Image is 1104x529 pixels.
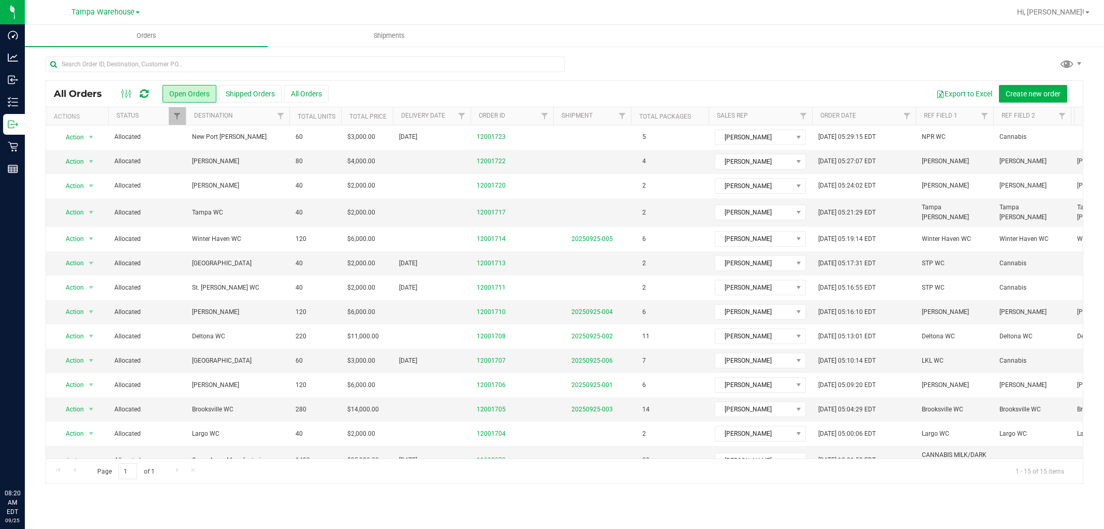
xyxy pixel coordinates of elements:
span: [PERSON_NAME] [715,453,792,468]
span: select [85,378,98,392]
iframe: Resource center [10,446,41,477]
span: Allocated [114,429,180,439]
span: Allocated [114,132,180,142]
a: 12001720 [477,181,506,191]
span: Tampa [PERSON_NAME] [999,203,1065,222]
span: 120 [296,380,306,390]
span: [DATE] 05:27:07 EDT [818,156,876,166]
span: Action [56,232,84,246]
span: NPR WC [922,132,946,142]
span: [PERSON_NAME] [922,307,969,317]
p: 08:20 AM EDT [5,489,20,517]
span: Action [56,378,84,392]
span: Deltona WC [922,332,955,341]
p: 09/25 [5,517,20,524]
span: 4 [637,154,651,169]
a: Total Units [298,113,335,120]
span: [DATE] 05:16:10 EDT [818,307,876,317]
span: 1400 [296,455,310,465]
span: [PERSON_NAME] [715,353,792,368]
a: Sales Rep [717,112,748,119]
button: Open Orders [163,85,216,103]
span: Allocated [114,156,180,166]
span: 2 [637,426,651,441]
span: [DATE] [399,132,417,142]
button: Export to Excel [930,85,999,103]
span: [DATE] [399,455,417,465]
span: [PERSON_NAME] [922,156,969,166]
span: Allocated [114,259,180,268]
span: select [85,130,98,145]
span: Action [56,205,84,220]
span: Shipments [360,31,419,40]
a: Filter [1054,107,1071,125]
span: [DATE] 05:00:06 EDT [818,429,876,439]
span: [DATE] 05:10:14 EDT [818,356,876,366]
span: [PERSON_NAME] [922,181,969,191]
span: Orders [123,31,170,40]
a: Order ID [479,112,505,119]
span: $6,000.00 [347,234,375,244]
a: Status [116,112,139,119]
a: 12001707 [477,356,506,366]
span: [PERSON_NAME] [999,181,1047,191]
a: 20250925-005 [571,235,613,242]
span: [PERSON_NAME] [715,426,792,441]
span: 60 [296,356,303,366]
span: 220 [296,332,306,341]
a: 20250925-004 [571,308,613,316]
a: Filter [614,107,631,125]
span: $2,000.00 [347,283,375,293]
span: Action [56,280,84,295]
span: 7 [637,353,651,368]
span: 11 [637,329,655,344]
span: [PERSON_NAME] [715,329,792,344]
span: 40 [296,283,303,293]
span: $11,000.00 [347,332,379,341]
span: Action [56,453,84,468]
a: Filter [899,107,916,125]
a: Filter [453,107,470,125]
span: [PERSON_NAME] [715,205,792,220]
inline-svg: Inventory [8,97,18,107]
input: Search Order ID, Destination, Customer PO... [46,56,565,72]
span: [PERSON_NAME] [192,380,283,390]
a: 12001722 [477,156,506,166]
span: 1 - 15 of 15 items [1007,463,1072,479]
span: select [85,305,98,319]
a: 12001714 [477,234,506,244]
span: Brooksville WC [922,405,963,414]
span: Allocated [114,380,180,390]
a: 12001706 [477,380,506,390]
inline-svg: Retail [8,141,18,152]
inline-svg: Inbound [8,75,18,85]
span: [PERSON_NAME] [192,307,283,317]
a: 11998272 [477,455,506,465]
span: Action [56,154,84,169]
a: 20250925-002 [571,333,613,340]
span: 2 [637,205,651,220]
span: Largo WC [999,429,1027,439]
a: Filter [795,107,812,125]
a: Order Date [820,112,856,119]
inline-svg: Analytics [8,52,18,63]
span: Green Acres Manufacturing [192,455,283,465]
a: Destination [194,112,233,119]
a: 12001723 [477,132,506,142]
span: $4,000.00 [347,156,375,166]
a: Filter [536,107,553,125]
a: 20250925-006 [571,357,613,364]
span: select [85,280,98,295]
span: $3,000.00 [347,132,375,142]
span: Action [56,426,84,441]
span: Largo WC [192,429,283,439]
span: 280 [296,405,306,414]
span: 40 [296,259,303,268]
span: [PERSON_NAME] [999,156,1047,166]
a: Total Price [349,113,387,120]
span: 5 [637,130,651,145]
span: Action [56,329,84,344]
span: Cannabis [999,259,1026,268]
span: [DATE] 05:13:01 EDT [818,332,876,341]
span: [PERSON_NAME] [715,280,792,295]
